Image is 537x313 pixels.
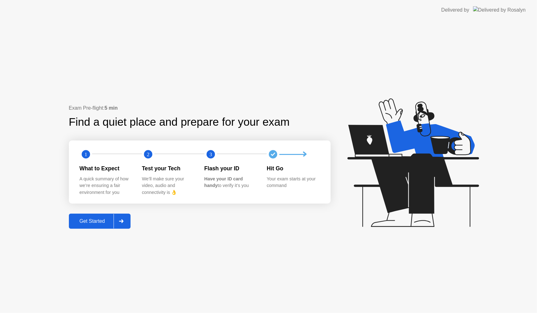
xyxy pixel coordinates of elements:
button: Get Started [69,214,131,229]
div: Exam Pre-flight: [69,104,331,112]
div: Hit Go [267,164,319,173]
div: We’ll make sure your video, audio and connectivity is 👌 [142,176,194,196]
div: Find a quiet place and prepare for your exam [69,114,291,130]
text: 2 [147,151,149,157]
text: 3 [209,151,212,157]
text: 1 [84,151,87,157]
div: Flash your ID [204,164,257,173]
div: What to Expect [80,164,132,173]
img: Delivered by Rosalyn [473,6,526,14]
div: Test your Tech [142,164,194,173]
div: Your exam starts at your command [267,176,319,189]
b: Have your ID card handy [204,176,243,188]
div: A quick summary of how we’re ensuring a fair environment for you [80,176,132,196]
div: Delivered by [441,6,469,14]
b: 5 min [104,105,118,111]
div: to verify it’s you [204,176,257,189]
div: Get Started [71,218,114,224]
